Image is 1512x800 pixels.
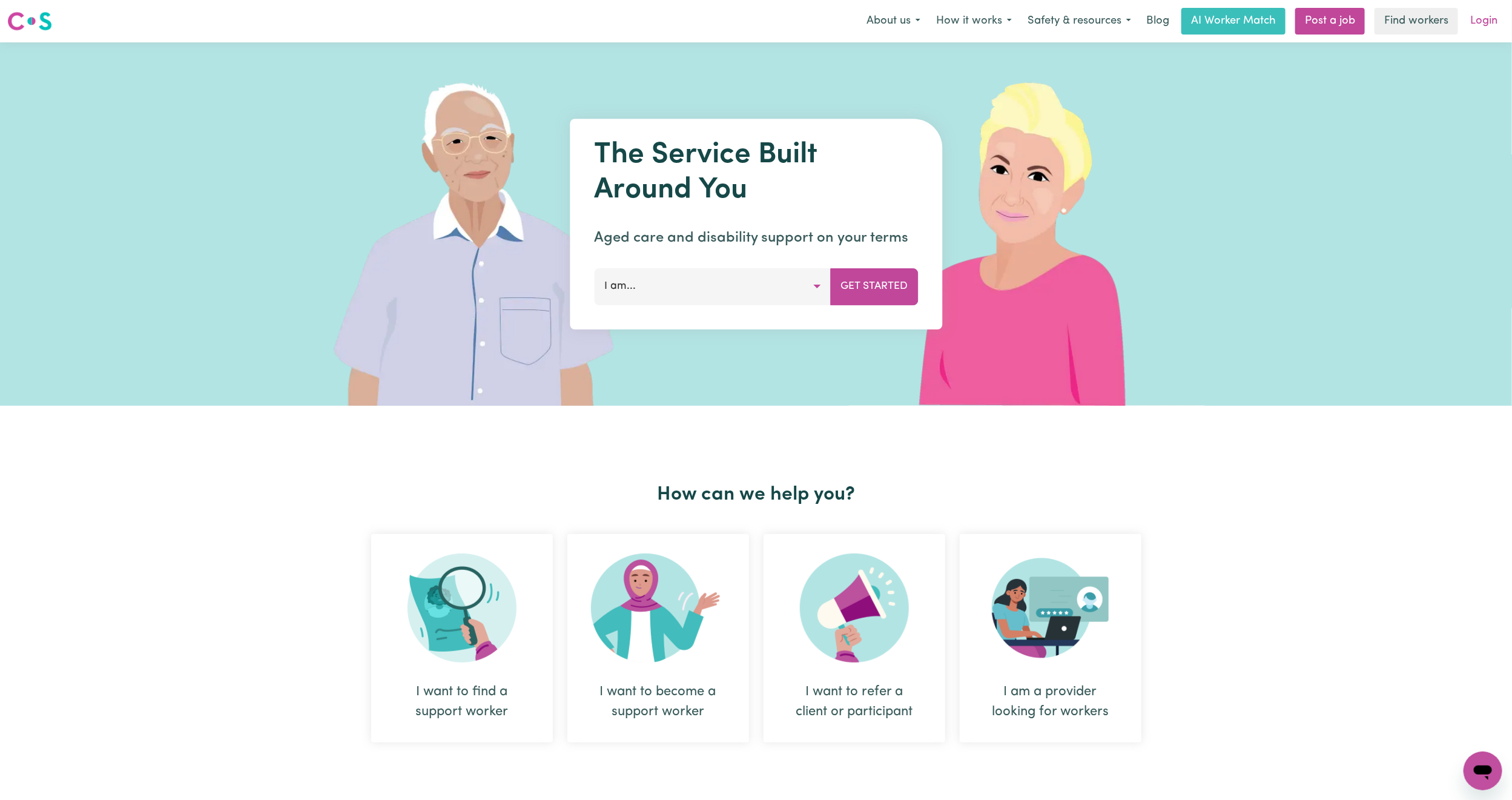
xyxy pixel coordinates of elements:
[7,7,52,35] a: Careseekers logo
[859,8,928,34] button: About us
[800,554,909,663] img: Refer
[793,682,916,722] div: I want to refer a client or participant
[594,138,918,208] h1: The Service Built Around You
[1463,8,1505,35] a: Login
[591,554,725,663] img: Become Worker
[1295,8,1365,35] a: Post a job
[1464,752,1502,790] iframe: Button to launch messaging window, conversation in progress
[567,534,749,742] div: I want to become a support worker
[594,268,831,305] button: I am...
[960,534,1141,742] div: I am a provider looking for workers
[400,682,524,722] div: I want to find a support worker
[594,227,918,249] p: Aged care and disability support on your terms
[928,8,1020,34] button: How it works
[1139,8,1177,35] a: Blog
[1375,8,1458,35] a: Find workers
[371,534,553,742] div: I want to find a support worker
[830,268,918,305] button: Get Started
[989,682,1112,722] div: I am a provider looking for workers
[364,483,1149,506] h2: How can we help you?
[408,554,517,663] img: Search
[1181,8,1286,35] a: AI Worker Match
[764,534,945,742] div: I want to refer a client or participant
[596,682,720,722] div: I want to become a support worker
[992,554,1109,663] img: Provider
[7,10,52,32] img: Careseekers logo
[1020,8,1139,34] button: Safety & resources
